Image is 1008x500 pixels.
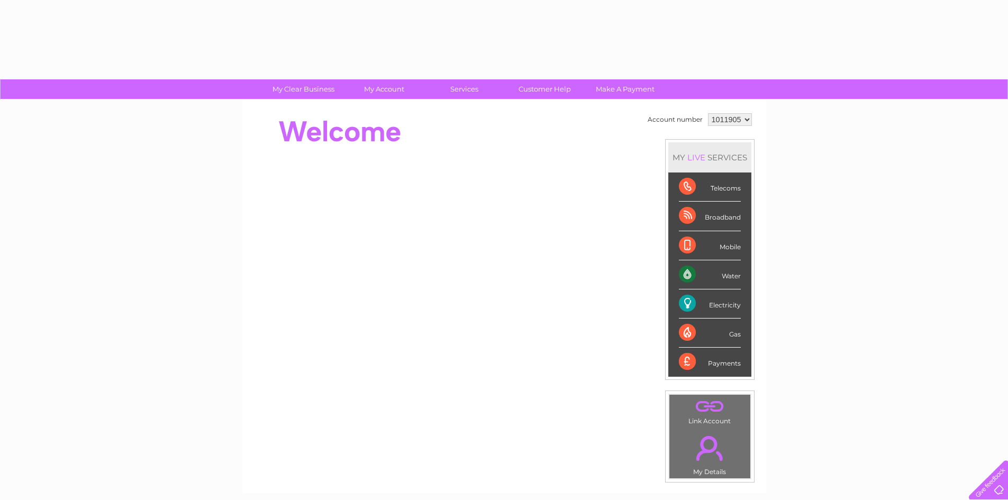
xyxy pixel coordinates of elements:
[668,142,751,172] div: MY SERVICES
[679,348,741,376] div: Payments
[421,79,508,99] a: Services
[672,430,748,467] a: .
[669,427,751,479] td: My Details
[685,152,707,162] div: LIVE
[679,172,741,202] div: Telecoms
[340,79,428,99] a: My Account
[679,231,741,260] div: Mobile
[582,79,669,99] a: Make A Payment
[672,397,748,416] a: .
[669,394,751,428] td: Link Account
[679,202,741,231] div: Broadband
[679,289,741,319] div: Electricity
[501,79,588,99] a: Customer Help
[645,111,705,129] td: Account number
[679,319,741,348] div: Gas
[260,79,347,99] a: My Clear Business
[679,260,741,289] div: Water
